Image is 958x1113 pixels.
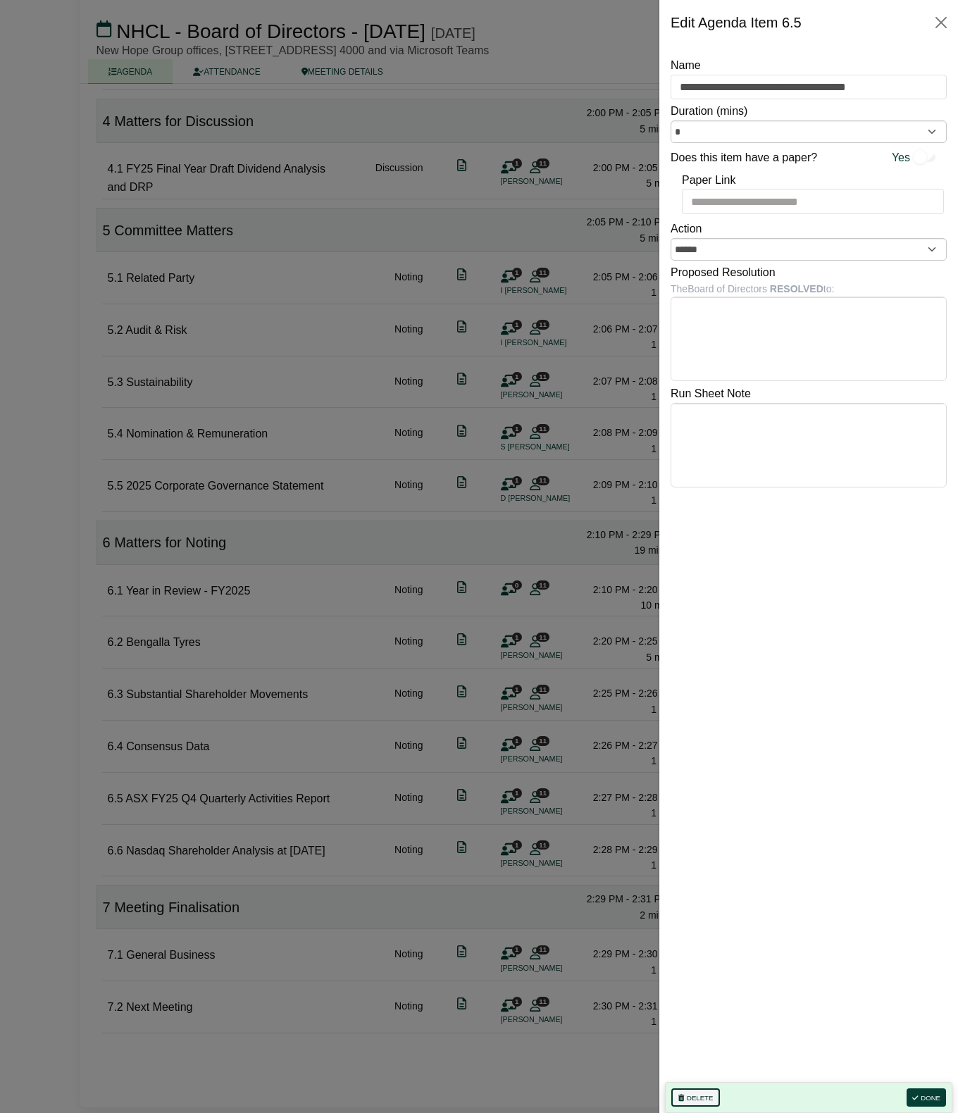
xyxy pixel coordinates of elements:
button: Delete [671,1088,720,1107]
label: Name [671,56,701,75]
span: Yes [892,149,910,167]
label: Run Sheet Note [671,385,751,403]
b: RESOLVED [770,283,823,294]
div: The Board of Directors to: [671,281,947,297]
label: Paper Link [682,171,736,189]
button: Close [930,11,952,34]
div: Edit Agenda Item 6.5 [671,11,802,34]
label: Does this item have a paper? [671,149,817,167]
label: Duration (mins) [671,102,747,120]
button: Done [907,1088,946,1107]
label: Action [671,220,702,238]
label: Proposed Resolution [671,263,776,282]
